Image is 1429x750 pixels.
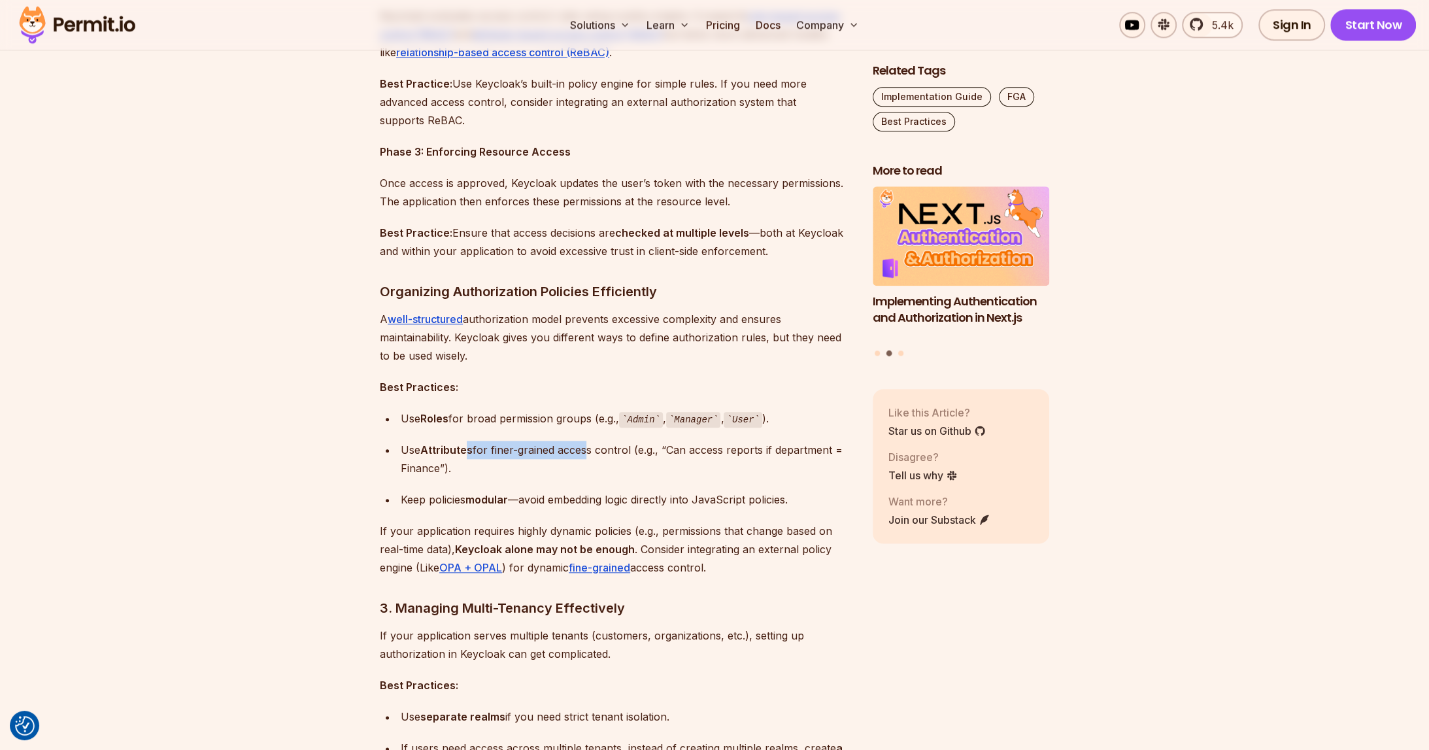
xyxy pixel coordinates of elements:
button: Go to slide 1 [875,350,880,356]
a: Tell us why [888,468,958,483]
a: well-structured [388,313,463,326]
strong: Roles [420,412,448,425]
p: A authorization model prevents excessive complexity and ensures maintainability. Keycloak gives y... [380,310,852,365]
a: Implementation Guide [873,87,991,107]
h2: More to read [873,163,1049,179]
a: Star us on Github [888,423,986,439]
button: Learn [641,12,695,38]
a: FGA [999,87,1034,107]
a: Join our Substack [888,512,990,528]
h2: Related Tags [873,63,1049,79]
li: 2 of 3 [873,187,1049,343]
p: Like this Article? [888,405,986,420]
p: If your application requires highly dynamic policies (e.g., permissions that change based on real... [380,522,852,577]
h3: Implementing Authentication and Authorization in Next.js [873,294,1049,326]
code: Manager [666,412,721,428]
span: 5.4k [1204,17,1234,33]
a: Sign In [1258,9,1326,41]
h3: Organizing Authorization Policies Efficiently [380,281,852,302]
strong: Best Practices: [380,679,458,692]
div: Keep policies —avoid embedding logic directly into JavaScript policies. [401,490,852,509]
p: Once access is approved, Keycloak updates the user’s token with the necessary permissions. The ap... [380,174,852,211]
div: Posts [873,187,1049,358]
a: relationship-based access control (ReBAC) [396,46,609,59]
a: Start Now [1330,9,1416,41]
a: Implementing Authentication and Authorization in Next.jsImplementing Authentication and Authoriza... [873,187,1049,343]
a: OPA + OPAL [439,561,502,574]
code: User [724,412,762,428]
strong: Best Practice: [380,77,452,90]
button: Consent Preferences [15,716,35,736]
strong: modular [465,493,508,506]
strong: checked at multiple levels [615,226,749,239]
a: Docs [750,12,785,38]
a: fine-grained [569,561,630,574]
p: Want more? [888,494,990,509]
div: Use for finer-grained access control (e.g., “Can access reports if department = Finance”). [401,441,852,477]
code: Admin [619,412,663,428]
strong: Best Practices: [380,381,458,394]
p: Ensure that access decisions are —both at Keycloak and within your application to avoid excessive... [380,224,852,260]
div: Use if you need strict tenant isolation. [401,707,852,726]
strong: Best Practice: [380,226,452,239]
button: Company [790,12,864,38]
p: If your application serves multiple tenants (customers, organizations, etc.), setting up authoriz... [380,626,852,663]
img: Implementing Authentication and Authorization in Next.js [873,187,1049,286]
strong: Keycloak alone may not be enough [455,543,635,556]
p: Disagree? [888,449,958,465]
button: Go to slide 2 [886,350,892,356]
a: 5.4k [1182,12,1243,38]
strong: Phase 3: Enforcing Resource Access [380,145,571,158]
img: Revisit consent button [15,716,35,736]
a: Pricing [700,12,745,38]
strong: separate realms [420,710,505,723]
a: Best Practices [873,112,955,131]
button: Go to slide 3 [898,350,903,356]
button: Solutions [564,12,635,38]
div: Use for broad permission groups (e.g., , , ). [401,409,852,428]
strong: Attributes [420,443,473,456]
img: Permit logo [13,3,141,47]
h3: 3. Managing Multi-Tenancy Effectively [380,598,852,619]
p: Use Keycloak’s built-in policy engine for simple rules. If you need more advanced access control,... [380,75,852,129]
